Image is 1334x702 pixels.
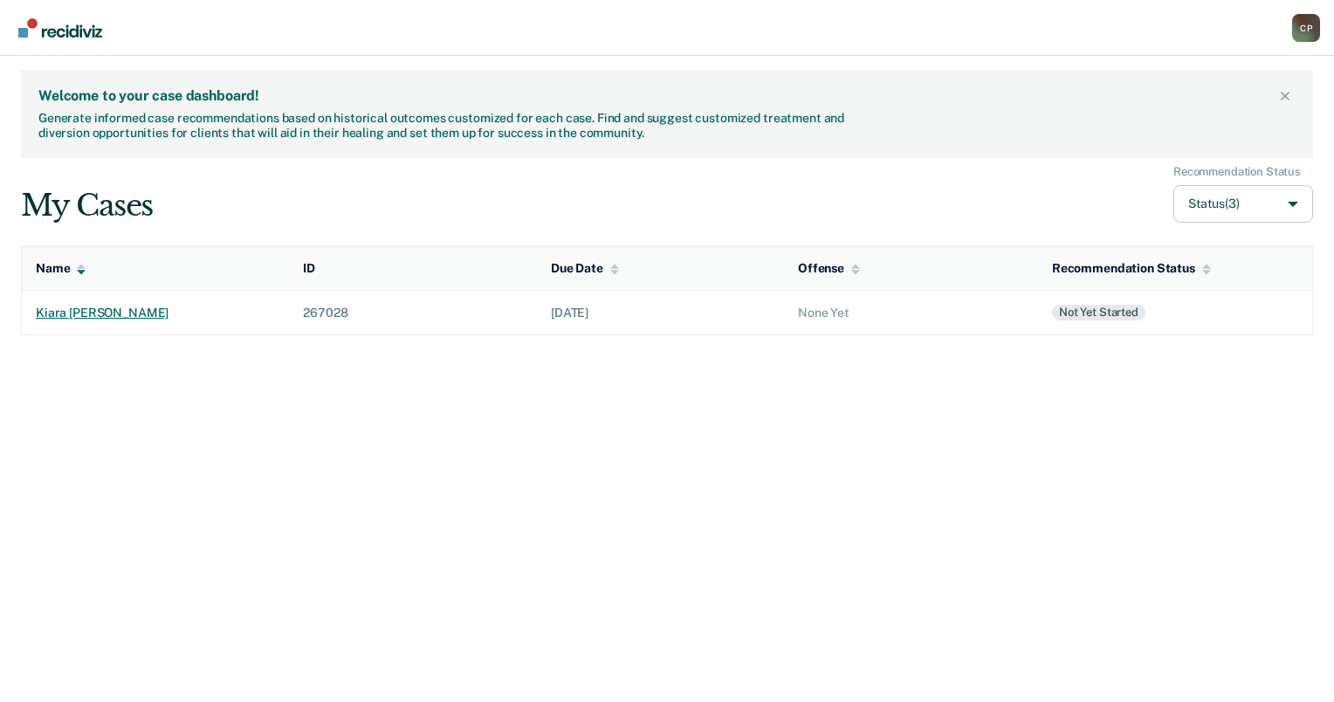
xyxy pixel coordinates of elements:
[798,306,1024,320] div: None Yet
[36,306,275,320] div: kiara [PERSON_NAME]
[537,290,784,334] td: [DATE]
[21,188,153,224] div: My Cases
[36,261,86,276] div: Name
[551,261,619,276] div: Due Date
[38,111,849,141] div: Generate informed case recommendations based on historical outcomes customized for each case. Fin...
[798,261,860,276] div: Offense
[38,87,1275,104] div: Welcome to your case dashboard!
[289,290,537,334] td: 267028
[1173,185,1313,223] button: Status(3)
[1173,165,1301,179] div: Recommendation Status
[1052,261,1211,276] div: Recommendation Status
[18,18,102,38] img: Recidiviz
[1052,305,1145,320] div: Not yet started
[303,261,315,276] div: ID
[1292,14,1320,42] button: Profile dropdown button
[1292,14,1320,42] div: C P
